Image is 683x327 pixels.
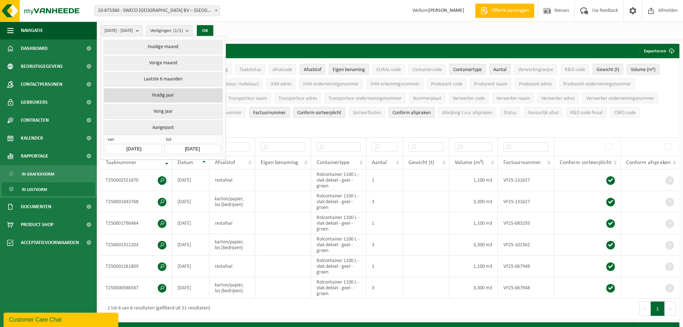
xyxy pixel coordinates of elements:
td: [DATE] [172,191,209,212]
td: Rolcontainer 1100 L - vlak deksel - geel - groen [311,256,366,277]
button: Transporteur adresTransporteur adres: Activate to sort [275,93,321,103]
span: Verwerker naam [496,96,530,101]
span: Taaknummer [106,160,137,165]
span: Transporteur ondernemingsnummer [328,96,402,101]
button: Transporteur naamTransporteur naam: Activate to sort [224,93,271,103]
span: Conform sorteerplicht [297,110,341,116]
button: Verwerker codeVerwerker code: Activate to sort [449,93,489,103]
td: 1,100 m3 [449,212,498,234]
span: Containercode [412,67,442,73]
span: Taakstatus [239,67,261,73]
button: Vorig jaar [104,104,222,119]
td: 3 [366,277,403,299]
td: karton/papier, los (bedrijven) [209,234,255,256]
span: Containertype [317,160,350,165]
button: IHM erkenningsnummerIHM erkenningsnummer: Activate to sort [366,78,423,89]
span: Dashboard [21,39,48,57]
td: Rolcontainer 1100 L - vlak deksel - geel - groen [311,212,366,234]
span: tot [164,137,220,144]
span: Contracten [21,111,49,129]
td: T250001261809 [100,256,172,277]
span: CSRD code [614,110,636,116]
td: T250001311203 [100,234,172,256]
td: 3 [366,191,403,212]
button: FactuurnummerFactuurnummer: Activate to sort [249,107,290,118]
span: Bedrijfsgegevens [21,57,63,75]
span: Documenten [21,198,51,216]
button: Verwerker naamVerwerker naam: Activate to sort [492,93,534,103]
span: Eigen benaming [333,67,365,73]
button: Producent ondernemingsnummerProducent ondernemingsnummer: Activate to sort [559,78,635,89]
a: In lijstvorm [2,182,95,196]
button: NummerplaatNummerplaat: Activate to sort [409,93,445,103]
button: Gewicht (t)Gewicht (t): Activate to sort [593,64,623,75]
button: Producent naamProducent naam: Activate to sort [470,78,511,89]
a: In grafiekvorm [2,167,95,181]
span: Sorteerfouten [353,110,381,116]
td: 1 [366,212,403,234]
span: Nummerplaat [413,96,441,101]
button: OK [197,25,213,37]
button: Huidige maand [104,40,222,54]
td: T250000586587 [100,277,172,299]
button: ContainercodeContainercode: Activate to sort [408,64,446,75]
td: [DATE] [172,256,209,277]
span: Transporteur adres [279,96,317,101]
td: Rolcontainer 1100 L - vlak deksel - geel - groen [311,191,366,212]
span: Transporteur naam [228,96,267,101]
td: VF25-131627 [498,191,554,212]
td: [DATE] [172,277,209,299]
span: [DATE] - [DATE] [104,25,133,36]
span: Gewicht (t) [597,67,619,73]
button: Eigen benamingEigen benaming: Activate to sort [329,64,369,75]
iframe: chat widget [4,311,120,327]
td: [DATE] [172,234,209,256]
button: SorteerfoutenSorteerfouten: Activate to sort [349,107,385,118]
button: [DATE] - [DATE] [100,25,143,36]
span: Factuurnummer [503,160,541,165]
span: IHM erkenningsnummer [370,81,419,87]
button: AantalAantal: Activate to sort [489,64,511,75]
span: Navigatie [21,22,43,39]
td: karton/papier, los (bedrijven) [209,191,255,212]
td: 3,300 m3 [449,191,498,212]
td: Rolcontainer 1100 L - vlak deksel - geel - groen [311,169,366,191]
count: (1/1) [173,28,183,33]
button: 1 [651,302,665,316]
td: T250001796484 [100,212,172,234]
button: StatusStatus: Activate to sort [500,107,520,118]
button: Afwijking t.o.v. afsprakenAfwijking t.o.v. afspraken: Activate to sort [438,107,496,118]
span: Offerte aanvragen [490,7,531,14]
td: VF25-131627 [498,169,554,191]
td: Rolcontainer 1100 L - vlak deksel - geel - groen [311,277,366,299]
span: Conform afspraken [393,110,431,116]
span: Producent naam [474,81,507,87]
td: 1 [366,256,403,277]
button: CSRD codeCSRD code: Activate to sort [610,107,640,118]
button: Conform afspraken : Activate to sort [389,107,435,118]
span: Verwerker adres [541,96,575,101]
span: Volume (m³) [631,67,655,73]
span: Afvalstof [215,160,235,165]
span: Gewicht (t) [408,160,434,165]
td: Rolcontainer 1100 L - vlak deksel - geel - groen [311,234,366,256]
button: Conform sorteerplicht : Activate to sort [293,107,345,118]
span: Rapportage [21,147,48,165]
span: Vestigingen [150,25,183,36]
span: Producent code [431,81,463,87]
span: Conform afspraken [626,160,670,165]
button: EURAL codeEURAL code: Activate to sort [373,64,405,75]
span: Contactpersonen [21,75,62,93]
span: 10-875360 - SWECO BELGIUM BV – ROESELARE - ROESELARE [95,6,220,16]
span: IHM ondernemingsnummer [303,81,359,87]
td: 3 [366,234,403,256]
button: AfvalstofAfvalstof: Activate to sort [300,64,325,75]
span: Verwerker ondernemingsnummer [586,96,654,101]
span: In grafiekvorm [22,167,54,181]
button: ContainertypeContainertype: Activate to sort [449,64,486,75]
span: Producent ondernemingsnummer [563,81,631,87]
span: Acceptatievoorwaarden [21,234,79,252]
td: VF25-083293 [498,212,554,234]
span: Containertype [453,67,482,73]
